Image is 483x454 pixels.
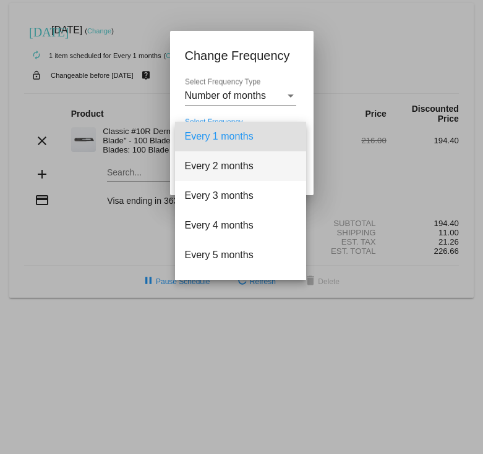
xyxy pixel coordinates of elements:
[185,151,296,181] span: Every 2 months
[185,240,296,270] span: Every 5 months
[185,122,296,151] span: Every 1 months
[185,211,296,240] span: Every 4 months
[185,270,296,300] span: Every 6 months
[185,181,296,211] span: Every 3 months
